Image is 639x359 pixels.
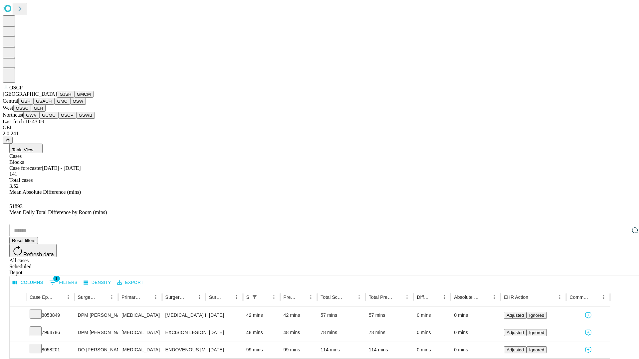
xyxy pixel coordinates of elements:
[9,177,33,183] span: Total cases
[165,307,202,324] div: [MEDICAL_DATA] PLANTAR [MEDICAL_DATA]
[42,165,81,171] span: [DATE] - [DATE]
[369,295,393,300] div: Total Predicted Duration
[417,324,447,341] div: 0 mins
[246,341,277,358] div: 99 mins
[269,293,279,302] button: Menu
[529,313,544,318] span: Ignored
[454,324,497,341] div: 0 mins
[209,295,222,300] div: Surgery Date
[250,293,259,302] div: 1 active filter
[590,293,599,302] button: Sort
[284,341,314,358] div: 99 mins
[246,307,277,324] div: 42 mins
[78,341,115,358] div: DO [PERSON_NAME] A Do
[417,295,430,300] div: Difference
[430,293,440,302] button: Sort
[320,324,362,341] div: 78 mins
[64,293,73,302] button: Menu
[3,137,13,144] button: @
[13,105,31,112] button: OSSC
[417,307,447,324] div: 0 mins
[12,147,33,152] span: Table View
[9,237,38,244] button: Reset filters
[320,341,362,358] div: 114 mins
[3,125,636,131] div: GEI
[232,293,241,302] button: Menu
[284,307,314,324] div: 42 mins
[507,330,524,335] span: Adjusted
[9,244,57,257] button: Refresh data
[3,98,18,104] span: Central
[74,91,94,98] button: GMCM
[78,324,115,341] div: DPM [PERSON_NAME]
[39,112,58,119] button: GCMC
[31,105,45,112] button: GLH
[18,98,33,105] button: GBH
[195,293,204,302] button: Menu
[30,307,71,324] div: 8053849
[223,293,232,302] button: Sort
[507,313,524,318] span: Adjusted
[115,278,145,288] button: Export
[246,295,249,300] div: Scheduled In Room Duration
[98,293,107,302] button: Sort
[507,347,524,352] span: Adjusted
[3,112,23,118] span: Northeast
[23,112,39,119] button: GWV
[185,293,195,302] button: Sort
[284,295,297,300] div: Predicted In Room Duration
[30,341,71,358] div: 8058201
[260,293,269,302] button: Sort
[417,341,447,358] div: 0 mins
[23,252,54,257] span: Refresh data
[78,307,115,324] div: DPM [PERSON_NAME]
[527,346,547,353] button: Ignored
[33,98,54,105] button: GSACH
[151,293,160,302] button: Menu
[284,324,314,341] div: 48 mins
[440,293,449,302] button: Menu
[70,98,86,105] button: OSW
[121,324,158,341] div: [MEDICAL_DATA]
[320,307,362,324] div: 57 mins
[58,112,76,119] button: OSCP
[3,91,57,97] span: [GEOGRAPHIC_DATA]
[454,307,497,324] div: 0 mins
[30,324,71,341] div: 7964786
[9,144,43,153] button: Table View
[555,293,564,302] button: Menu
[345,293,354,302] button: Sort
[54,293,64,302] button: Sort
[369,324,410,341] div: 78 mins
[82,278,113,288] button: Density
[504,329,527,336] button: Adjusted
[57,91,74,98] button: GJSH
[9,85,23,90] span: OSCP
[121,295,141,300] div: Primary Service
[13,310,23,321] button: Expand
[306,293,316,302] button: Menu
[121,307,158,324] div: [MEDICAL_DATA]
[13,327,23,339] button: Expand
[480,293,490,302] button: Sort
[297,293,306,302] button: Sort
[121,341,158,358] div: [MEDICAL_DATA]
[54,98,70,105] button: GMC
[53,275,60,282] span: 1
[9,183,19,189] span: 3.52
[48,277,79,288] button: Show filters
[527,329,547,336] button: Ignored
[5,138,10,143] span: @
[504,312,527,319] button: Adjusted
[107,293,116,302] button: Menu
[9,209,107,215] span: Mean Daily Total Difference by Room (mins)
[11,278,45,288] button: Select columns
[490,293,499,302] button: Menu
[165,324,202,341] div: EXCISION LESION TENDON FOOT
[529,330,544,335] span: Ignored
[320,295,344,300] div: Total Scheduled Duration
[165,295,185,300] div: Surgery Name
[369,307,410,324] div: 57 mins
[9,171,17,177] span: 141
[9,189,81,195] span: Mean Absolute Difference (mins)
